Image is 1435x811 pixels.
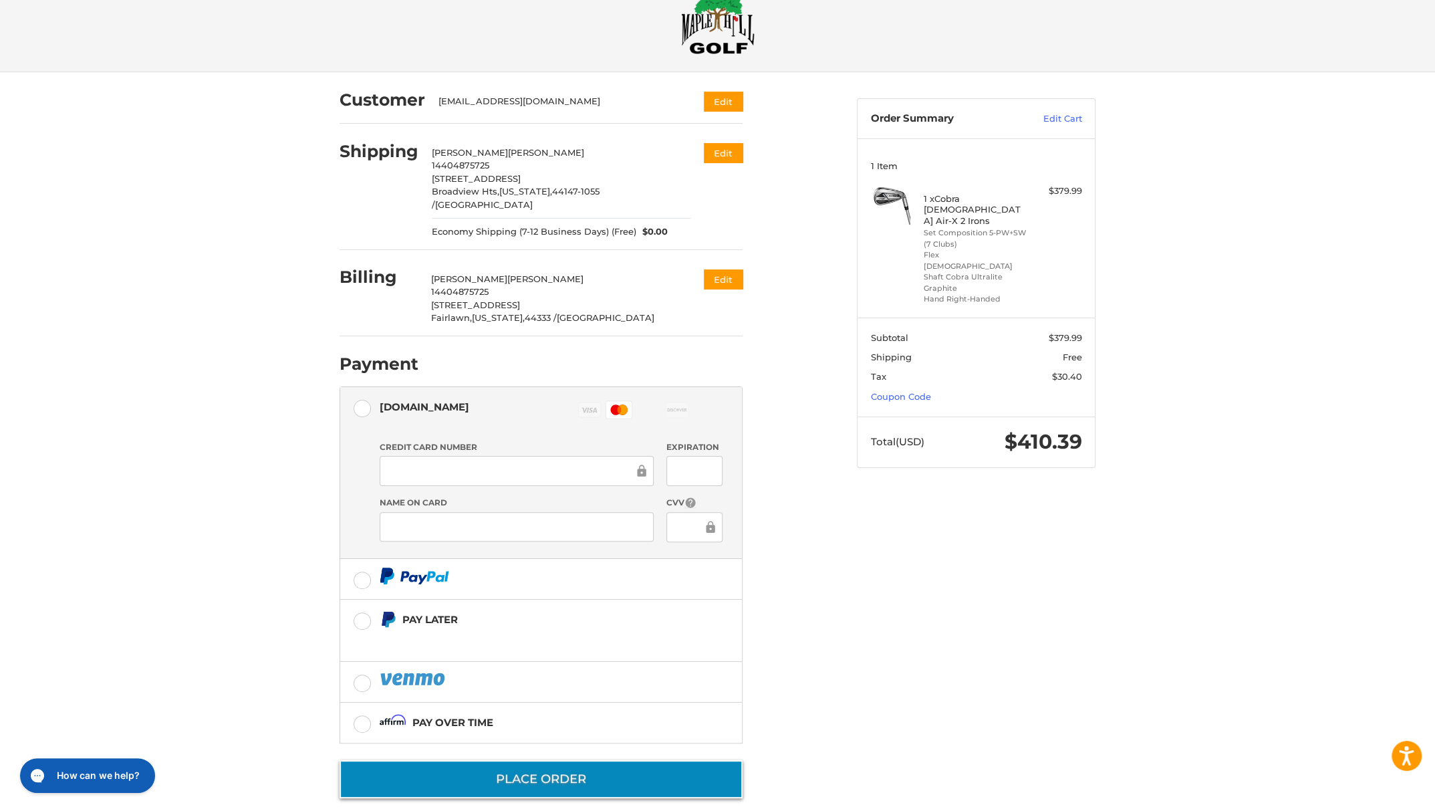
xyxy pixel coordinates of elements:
[432,186,499,197] span: Broadview Hts,
[666,497,722,509] label: CVV
[704,143,743,162] button: Edit
[1052,371,1082,382] span: $30.40
[431,286,489,297] span: 14404875725
[412,711,493,733] div: Pay over time
[432,160,489,170] span: 14404875725
[1029,185,1082,198] div: $379.99
[438,95,678,108] div: [EMAIL_ADDRESS][DOMAIN_NAME]
[704,92,743,111] button: Edit
[871,160,1082,171] h3: 1 Item
[432,186,600,210] span: 44147-1055 /
[13,754,159,798] iframe: Gorgias live chat messenger
[924,271,1026,294] li: Shaft Cobra Ultralite Graphite
[432,173,521,184] span: [STREET_ADDRESS]
[871,332,908,343] span: Subtotal
[525,312,557,323] span: 44333 /
[340,267,418,287] h2: Billing
[380,671,448,687] img: PayPal icon
[508,147,584,158] span: [PERSON_NAME]
[340,141,418,162] h2: Shipping
[924,227,1026,249] li: Set Composition 5-PW+SW (7 Clubs)
[402,608,658,630] div: Pay Later
[431,273,507,284] span: [PERSON_NAME]
[704,269,743,289] button: Edit
[340,90,425,110] h2: Customer
[924,294,1026,305] li: Hand Right-Handed
[472,312,525,323] span: [US_STATE],
[380,611,396,628] img: Pay Later icon
[666,441,722,453] label: Expiration
[1325,775,1435,811] iframe: Google Customer Reviews
[431,312,472,323] span: Fairlawn,
[871,391,931,402] a: Coupon Code
[871,371,886,382] span: Tax
[431,300,520,310] span: [STREET_ADDRESS]
[924,249,1026,271] li: Flex [DEMOGRAPHIC_DATA]
[1005,429,1082,454] span: $410.39
[871,435,924,448] span: Total (USD)
[1015,112,1082,126] a: Edit Cart
[380,441,654,453] label: Credit Card Number
[871,352,912,362] span: Shipping
[432,147,508,158] span: [PERSON_NAME]
[499,186,552,197] span: [US_STATE],
[380,568,449,584] img: PayPal icon
[1063,352,1082,362] span: Free
[924,193,1026,226] h4: 1 x Cobra [DEMOGRAPHIC_DATA] Air-X 2 Irons
[340,760,743,798] button: Place Order
[557,312,654,323] span: [GEOGRAPHIC_DATA]
[340,354,418,374] h2: Payment
[435,199,533,210] span: [GEOGRAPHIC_DATA]
[380,497,654,509] label: Name on Card
[507,273,583,284] span: [PERSON_NAME]
[380,714,406,731] img: Affirm icon
[636,225,668,239] span: $0.00
[432,225,636,239] span: Economy Shipping (7-12 Business Days) (Free)
[380,396,469,418] div: [DOMAIN_NAME]
[380,634,659,645] iframe: PayPal Message 1
[871,112,1015,126] h3: Order Summary
[1049,332,1082,343] span: $379.99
